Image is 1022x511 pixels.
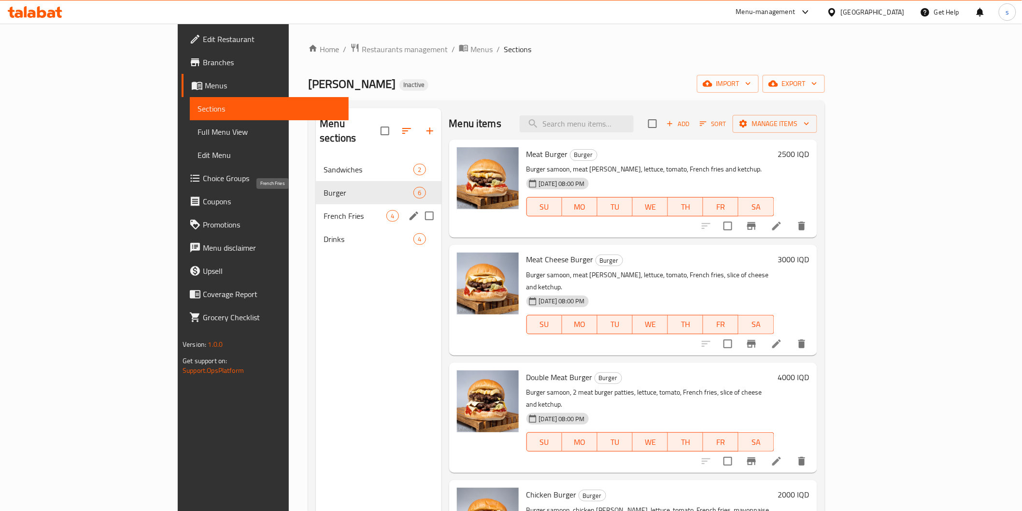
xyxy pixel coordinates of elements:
[601,200,629,214] span: TU
[595,372,622,383] span: Burger
[668,315,703,334] button: TH
[526,386,774,411] p: Burger samoon, 2 meat burger patties, lettuce, tomato, French fries, slice of cheese and ketchup.
[203,288,341,300] span: Coverage Report
[182,259,348,283] a: Upsell
[705,78,751,90] span: import
[535,179,589,188] span: [DATE] 08:00 PM
[457,147,519,209] img: Meat Burger
[316,158,441,181] div: Sandwiches2
[308,73,396,95] span: [PERSON_NAME]
[203,242,341,254] span: Menu disclaimer
[778,147,809,161] h6: 2500 IQD
[504,43,531,55] span: Sections
[770,78,817,90] span: export
[526,315,562,334] button: SU
[190,143,348,167] a: Edit Menu
[324,210,386,222] span: French Fries
[459,43,493,56] a: Menus
[316,204,441,227] div: French Fries4edit
[595,372,622,384] div: Burger
[526,163,774,175] p: Burger samoon, meat [PERSON_NAME], lettuce, tomato, French fries and ketchup.
[663,116,694,131] span: Add item
[526,269,774,293] p: Burger samoon, meat [PERSON_NAME], lettuce, tomato, French fries, slice of cheese and ketchup.
[449,116,502,131] h2: Menu items
[182,190,348,213] a: Coupons
[182,28,348,51] a: Edit Restaurant
[579,490,606,501] span: Burger
[531,200,558,214] span: SU
[308,43,824,56] nav: breadcrumb
[707,200,735,214] span: FR
[703,432,738,452] button: FR
[771,338,782,350] a: Edit menu item
[633,432,668,452] button: WE
[387,212,398,221] span: 4
[740,214,763,238] button: Branch-specific-item
[198,126,341,138] span: Full Menu View
[778,370,809,384] h6: 4000 IQD
[697,75,759,93] button: import
[203,219,341,230] span: Promotions
[597,432,633,452] button: TU
[183,364,244,377] a: Support.OpsPlatform
[738,197,774,216] button: SA
[597,197,633,216] button: TU
[703,315,738,334] button: FR
[198,103,341,114] span: Sections
[452,43,455,55] li: /
[672,200,699,214] span: TH
[790,450,813,473] button: delete
[740,118,809,130] span: Manage items
[637,435,664,449] span: WE
[203,265,341,277] span: Upsell
[700,118,726,129] span: Sort
[182,236,348,259] a: Menu disclaimer
[633,197,668,216] button: WE
[203,172,341,184] span: Choice Groups
[526,252,594,267] span: Meat Cheese Burger
[399,81,428,89] span: Inactive
[841,7,905,17] div: [GEOGRAPHIC_DATA]
[418,119,441,142] button: Add section
[742,200,770,214] span: SA
[740,450,763,473] button: Branch-specific-item
[324,233,413,245] span: Drinks
[778,488,809,501] h6: 2000 IQD
[771,220,782,232] a: Edit menu item
[637,317,664,331] span: WE
[182,167,348,190] a: Choice Groups
[562,432,597,452] button: MO
[531,435,558,449] span: SU
[596,255,623,266] span: Burger
[570,149,597,160] span: Burger
[316,227,441,251] div: Drinks4
[742,435,770,449] span: SA
[316,181,441,204] div: Burger6
[601,435,629,449] span: TU
[526,487,577,502] span: Chicken Burger
[395,119,418,142] span: Sort sections
[1006,7,1009,17] span: s
[738,315,774,334] button: SA
[718,334,738,354] span: Select to update
[535,414,589,424] span: [DATE] 08:00 PM
[733,115,817,133] button: Manage items
[208,338,223,351] span: 1.0.0
[399,79,428,91] div: Inactive
[566,317,594,331] span: MO
[414,235,425,244] span: 4
[183,338,206,351] span: Version:
[203,33,341,45] span: Edit Restaurant
[324,187,413,199] span: Burger
[413,164,426,175] div: items
[470,43,493,55] span: Menus
[182,283,348,306] a: Coverage Report
[203,57,341,68] span: Branches
[182,213,348,236] a: Promotions
[182,51,348,74] a: Branches
[413,233,426,245] div: items
[457,370,519,432] img: Double Meat Burger
[566,435,594,449] span: MO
